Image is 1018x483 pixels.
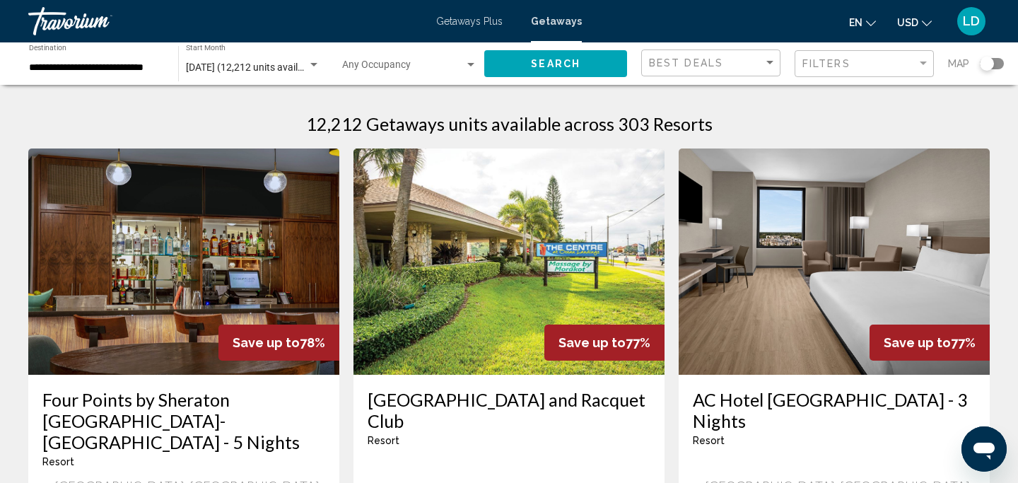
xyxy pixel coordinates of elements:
span: Save up to [884,335,951,350]
a: AC Hotel [GEOGRAPHIC_DATA] - 3 Nights [693,389,976,431]
span: Best Deals [649,57,723,69]
span: Resort [693,435,725,446]
div: 77% [544,325,665,361]
a: [GEOGRAPHIC_DATA] and Racquet Club [368,389,650,431]
div: 77% [870,325,990,361]
span: USD [897,17,918,28]
a: Travorium [28,7,422,35]
span: Filters [802,58,850,69]
mat-select: Sort by [649,57,776,69]
span: [DATE] (12,212 units available) [186,62,320,73]
button: Change language [849,12,876,33]
button: Search [484,50,627,76]
span: Resort [42,456,74,467]
img: RU49I01X.jpg [679,149,990,375]
a: Getaways [531,16,582,27]
h1: 12,212 Getaways units available across 303 Resorts [306,113,713,134]
div: 78% [218,325,339,361]
span: Save up to [233,335,300,350]
span: Save up to [558,335,626,350]
button: Change currency [897,12,932,33]
span: Map [948,54,969,74]
button: User Menu [953,6,990,36]
a: Four Points by Sheraton [GEOGRAPHIC_DATA]-[GEOGRAPHIC_DATA] - 5 Nights [42,389,325,453]
img: ii_olr1.jpg [353,149,665,375]
img: S090O01X.jpg [28,149,339,375]
span: en [849,17,862,28]
iframe: Button to launch messaging window [961,426,1007,472]
span: LD [963,14,980,28]
span: Search [531,59,580,70]
a: Getaways Plus [436,16,503,27]
span: Resort [368,435,399,446]
button: Filter [795,50,934,78]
